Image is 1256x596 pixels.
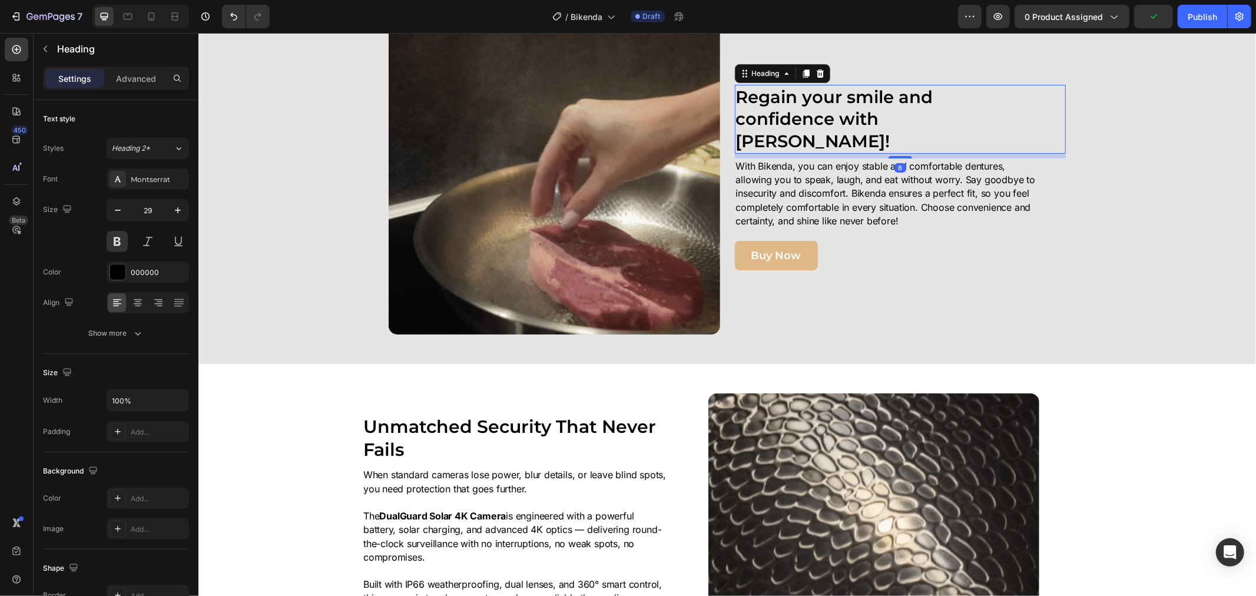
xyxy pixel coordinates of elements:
[107,390,188,411] input: Auto
[642,11,660,22] span: Draft
[43,114,75,124] div: Text style
[43,323,189,344] button: Show more
[131,174,186,185] div: Montserrat
[551,35,584,46] div: Heading
[181,477,307,489] strong: DualGuard Solar 4K Camera
[1178,5,1227,28] button: Publish
[116,72,156,85] p: Advanced
[538,54,735,118] strong: Regain your smile and confidence with [PERSON_NAME]!
[9,216,28,225] div: Beta
[165,435,468,476] p: When standard cameras lose power, blur details, or leave blind spots, you need protection that go...
[11,125,28,135] div: 450
[112,143,150,154] span: Heading 2*
[43,524,64,534] div: Image
[77,9,82,24] p: 7
[536,208,619,237] button: <p>Buy Now</p>
[1188,11,1217,23] div: Publish
[43,395,62,406] div: Width
[1015,5,1129,28] button: 0 product assigned
[553,213,603,232] p: Buy Now
[43,561,81,577] div: Shape
[696,130,708,140] div: 8
[131,267,186,278] div: 000000
[164,381,463,429] h2: Unmatched Security That Never Fails
[131,524,186,535] div: Add...
[536,125,842,196] div: Rich Text Editor. Editing area: main
[43,463,100,479] div: Background
[43,295,76,311] div: Align
[571,11,602,23] span: Bikenda
[565,11,568,23] span: /
[43,174,58,184] div: Font
[43,202,74,218] div: Size
[57,42,184,56] p: Heading
[1216,538,1244,567] div: Open Intercom Messenger
[131,494,186,504] div: Add...
[43,426,70,437] div: Padding
[131,427,186,438] div: Add...
[43,143,64,154] div: Styles
[107,138,189,159] button: Heading 2*
[58,72,91,85] p: Settings
[165,476,468,545] p: The is engineered with a powerful battery, solar charging, and advanced 4K optics — delivering ro...
[222,5,270,28] div: Undo/Redo
[43,365,74,381] div: Size
[43,493,61,504] div: Color
[1025,11,1103,23] span: 0 product assigned
[5,5,88,28] button: 7
[89,327,144,339] div: Show more
[198,33,1256,596] iframe: Design area
[43,267,61,277] div: Color
[538,127,841,195] p: With Bikenda, you can enjoy stable and comfortable dentures, allowing you to speak, laugh, and ea...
